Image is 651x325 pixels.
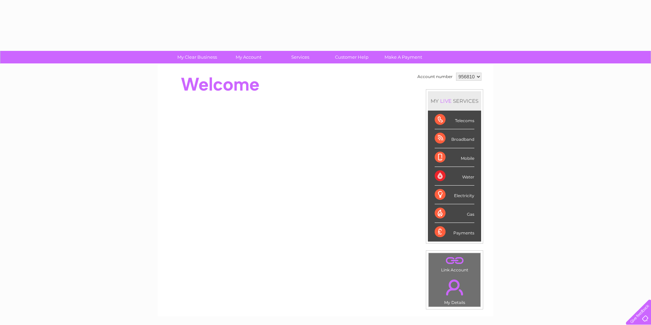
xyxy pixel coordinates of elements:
div: Gas [435,204,474,223]
a: . [430,255,479,267]
a: Customer Help [324,51,380,63]
div: Telecoms [435,111,474,129]
a: Services [272,51,328,63]
div: LIVE [439,98,453,104]
div: Broadband [435,129,474,148]
div: Mobile [435,148,474,167]
div: Water [435,167,474,186]
a: My Account [221,51,277,63]
td: My Details [428,274,481,307]
td: Account number [416,71,454,82]
div: Electricity [435,186,474,204]
div: MY SERVICES [428,91,481,111]
td: Link Account [428,253,481,274]
a: My Clear Business [169,51,225,63]
a: Make A Payment [375,51,431,63]
div: Payments [435,223,474,241]
a: . [430,275,479,299]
